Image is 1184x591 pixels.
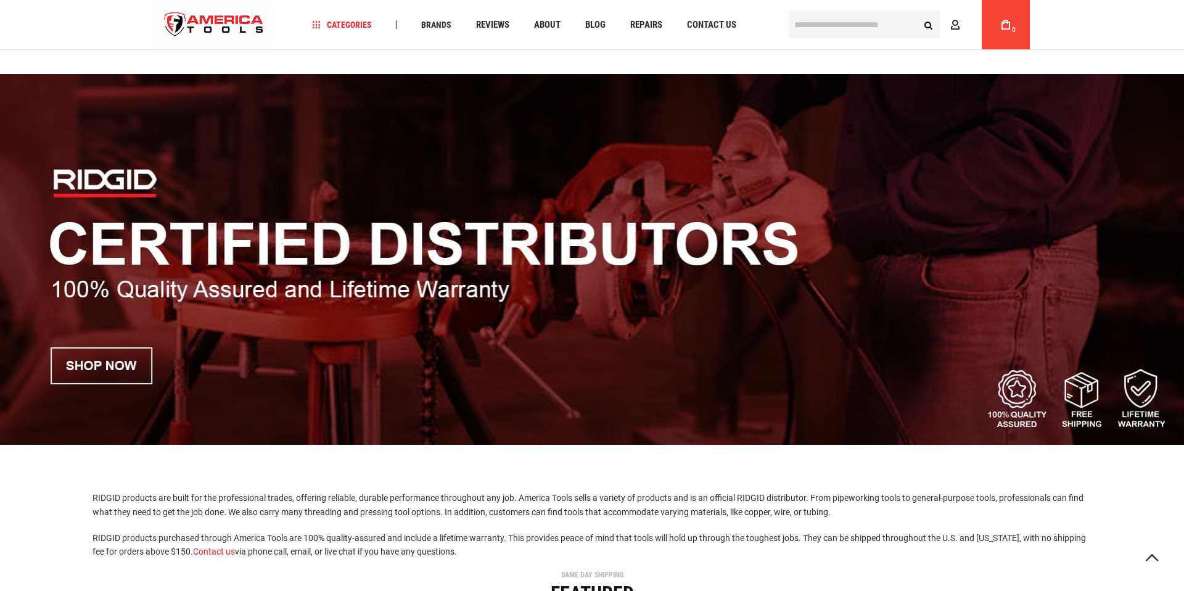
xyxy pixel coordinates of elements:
[307,17,377,33] a: Categories
[630,20,662,30] span: Repairs
[625,17,668,33] a: Repairs
[421,20,451,29] span: Brands
[92,491,1091,519] p: RIDGID products are built for the professional trades, offering reliable, durable performance thr...
[151,571,1033,579] div: SAME DAY SHIPPING
[313,20,372,29] span: Categories
[416,17,457,33] a: Brands
[471,17,515,33] a: Reviews
[1012,27,1016,33] span: 0
[681,17,742,33] a: Contact Us
[528,17,566,33] a: About
[154,2,274,48] img: America Tools
[580,17,611,33] a: Blog
[534,20,561,30] span: About
[92,531,1091,559] p: RIDGID products purchased through America Tools are 100% quality-assured and include a lifetime w...
[585,20,606,30] span: Blog
[916,13,940,36] button: Search
[476,20,509,30] span: Reviews
[154,2,274,48] a: store logo
[687,20,736,30] span: Contact Us
[193,547,235,556] a: Contact us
